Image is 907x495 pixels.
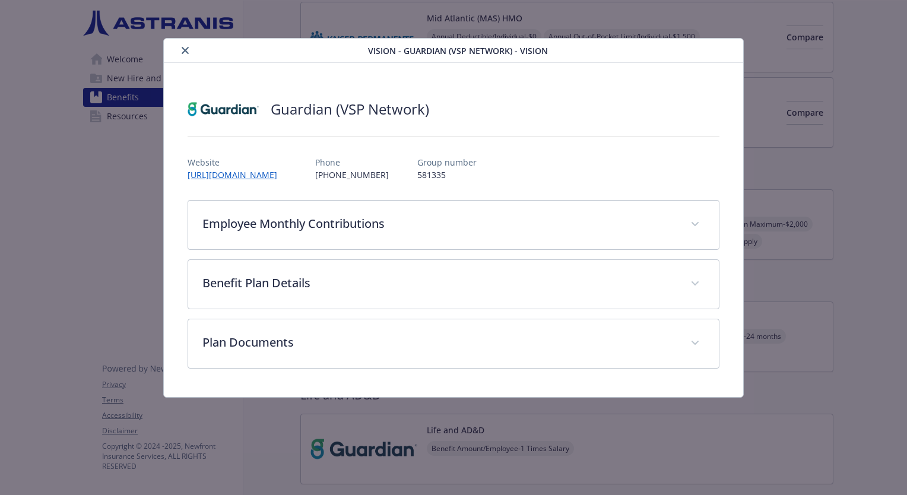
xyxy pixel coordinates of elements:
div: Benefit Plan Details [188,260,719,309]
p: Group number [417,156,477,169]
img: Guardian [188,91,259,127]
div: details for plan Vision - Guardian (VSP Network) - Vision [91,38,816,398]
p: Website [188,156,287,169]
div: Employee Monthly Contributions [188,201,719,249]
span: Vision - Guardian (VSP Network) - Vision [368,45,548,57]
p: Benefit Plan Details [202,274,676,292]
p: 581335 [417,169,477,181]
button: close [178,43,192,58]
p: Employee Monthly Contributions [202,215,676,233]
a: [URL][DOMAIN_NAME] [188,169,287,180]
div: Plan Documents [188,319,719,368]
p: Phone [315,156,389,169]
p: Plan Documents [202,334,676,351]
p: [PHONE_NUMBER] [315,169,389,181]
h2: Guardian (VSP Network) [271,99,429,119]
